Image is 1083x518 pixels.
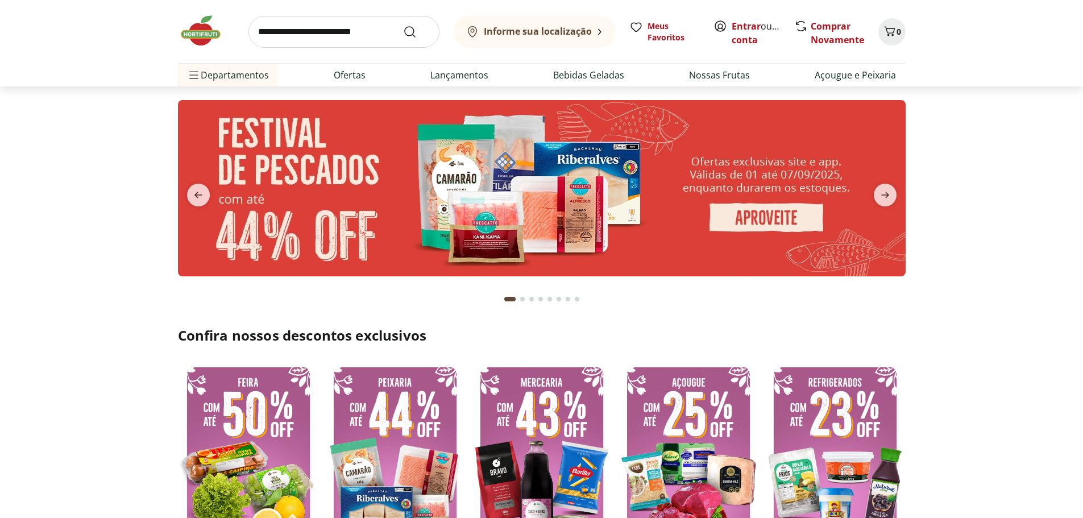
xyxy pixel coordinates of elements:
span: Meus Favoritos [648,20,700,43]
a: Bebidas Geladas [553,68,624,82]
button: Go to page 3 from fs-carousel [527,285,536,313]
a: Meus Favoritos [629,20,700,43]
a: Comprar Novamente [811,20,864,46]
a: Entrar [732,20,761,32]
img: Hortifruti [178,14,235,48]
b: Informe sua localização [484,25,592,38]
button: Carrinho [878,18,906,45]
button: Submit Search [403,25,430,39]
button: next [865,184,906,206]
a: Açougue e Peixaria [815,68,896,82]
a: Nossas Frutas [689,68,750,82]
button: previous [178,184,219,206]
span: 0 [897,26,901,37]
img: pescados [178,100,906,276]
button: Go to page 5 from fs-carousel [545,285,554,313]
button: Go to page 6 from fs-carousel [554,285,563,313]
button: Current page from fs-carousel [502,285,518,313]
button: Go to page 4 from fs-carousel [536,285,545,313]
a: Criar conta [732,20,794,46]
button: Informe sua localização [453,16,616,48]
button: Go to page 7 from fs-carousel [563,285,572,313]
a: Lançamentos [430,68,488,82]
button: Go to page 8 from fs-carousel [572,285,582,313]
button: Menu [187,61,201,89]
input: search [248,16,439,48]
span: ou [732,19,782,47]
a: Ofertas [334,68,366,82]
span: Departamentos [187,61,269,89]
h2: Confira nossos descontos exclusivos [178,326,906,345]
button: Go to page 2 from fs-carousel [518,285,527,313]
